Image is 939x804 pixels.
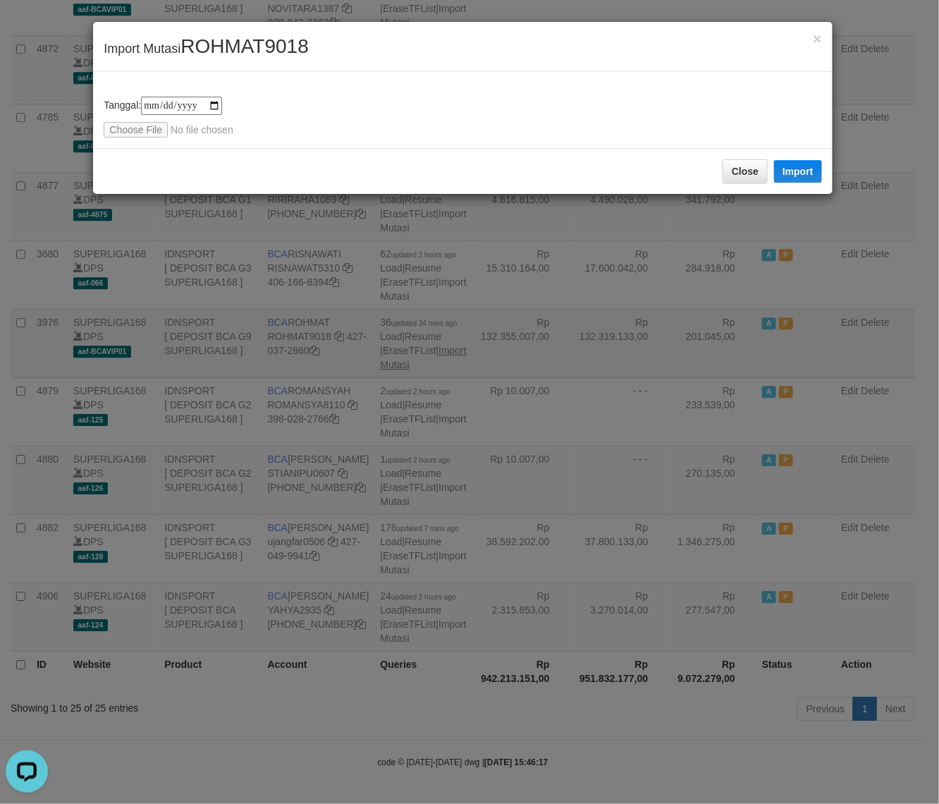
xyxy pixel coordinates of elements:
button: Close [723,159,768,183]
span: ROHMAT9018 [180,35,309,57]
button: Open LiveChat chat widget [6,6,48,48]
button: Import [774,160,822,183]
span: × [813,30,821,47]
span: Import Mutasi [104,42,309,56]
div: Tanggal: [104,97,821,138]
button: Close [813,31,821,46]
